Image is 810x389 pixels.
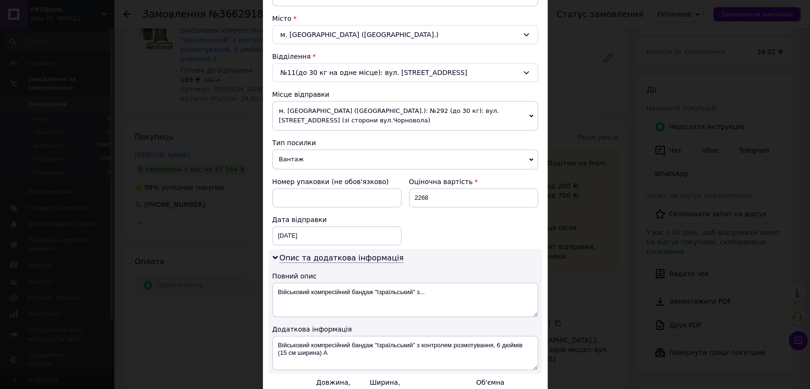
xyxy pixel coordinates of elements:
textarea: Військовий компресійний бандаж "Ізраїльський" з... [272,283,538,317]
div: №11(до 30 кг на одне місце): вул. [STREET_ADDRESS] [272,63,538,82]
div: Дата відправки [272,215,401,224]
span: Вантаж [272,149,538,169]
span: м. [GEOGRAPHIC_DATA] ([GEOGRAPHIC_DATA].): №292 (до 30 кг): вул. [STREET_ADDRESS] (зі сторони вул... [272,101,538,130]
div: Відділення [272,52,538,61]
div: Додаткова інформація [272,324,538,334]
div: Місто [272,14,538,23]
div: Оціночна вартість [409,177,538,186]
span: Місце відправки [272,91,330,98]
div: м. [GEOGRAPHIC_DATA] ([GEOGRAPHIC_DATA].) [272,25,538,44]
span: Опис та додаткова інформація [279,253,404,263]
div: Повний опис [272,271,538,281]
span: Тип посилки [272,139,316,147]
div: Номер упаковки (не обов'язково) [272,177,401,186]
textarea: Військовий компресійний бандаж "Ізраїльський" з контролем розмотування, 6 дюймів (15 см ширина) А [272,336,538,370]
